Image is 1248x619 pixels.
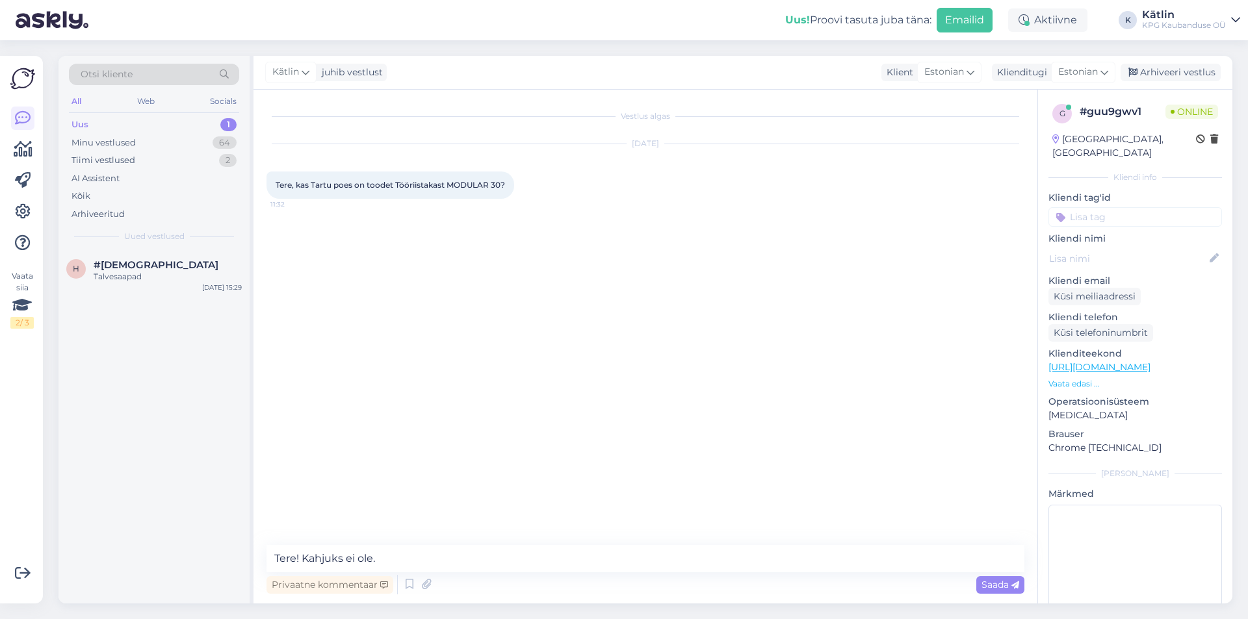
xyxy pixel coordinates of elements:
input: Lisa tag [1048,207,1222,227]
div: Talvesaapad [94,271,242,283]
div: [DATE] [266,138,1024,149]
div: juhib vestlust [317,66,383,79]
a: KätlinKPG Kaubanduse OÜ [1142,10,1240,31]
div: 64 [213,136,237,149]
div: Klient [881,66,913,79]
span: Estonian [1058,65,1098,79]
div: 2 [219,154,237,167]
span: Otsi kliente [81,68,133,81]
div: Privaatne kommentaar [266,576,393,594]
div: AI Assistent [71,172,120,185]
img: Askly Logo [10,66,35,91]
div: Küsi meiliaadressi [1048,288,1141,305]
div: Kõik [71,190,90,203]
div: Socials [207,93,239,110]
span: h [73,264,79,273]
div: Kliendi info [1048,171,1222,183]
p: Kliendi tag'id [1048,191,1222,205]
div: Kätlin [1142,10,1226,20]
span: Online [1165,105,1218,119]
div: Web [135,93,157,110]
div: Aktiivne [1008,8,1087,32]
div: Arhiveeritud [71,208,125,221]
span: Saada [981,579,1019,590]
div: Arhiveeri vestlus [1121,64,1221,81]
div: Minu vestlused [71,136,136,149]
p: Märkmed [1048,487,1222,501]
div: Tiimi vestlused [71,154,135,167]
div: # guu9gwv1 [1080,104,1165,120]
p: Brauser [1048,427,1222,441]
div: KPG Kaubanduse OÜ [1142,20,1226,31]
textarea: Tere! Kahjuks ei ole. [266,545,1024,572]
div: [DATE] 15:29 [202,283,242,292]
div: Küsi telefoninumbrit [1048,324,1153,342]
p: Kliendi email [1048,274,1222,288]
div: K [1119,11,1137,29]
span: Uued vestlused [124,231,185,242]
span: 11:32 [270,199,319,209]
div: Vestlus algas [266,110,1024,122]
p: Vaata edasi ... [1048,378,1222,390]
div: Klienditugi [992,66,1047,79]
p: Chrome [TECHNICAL_ID] [1048,441,1222,455]
p: Operatsioonisüsteem [1048,395,1222,409]
div: Uus [71,118,88,131]
p: [MEDICAL_DATA] [1048,409,1222,422]
a: [URL][DOMAIN_NAME] [1048,361,1150,373]
b: Uus! [785,14,810,26]
div: 1 [220,118,237,131]
div: Proovi tasuta juba täna: [785,12,931,28]
p: Kliendi nimi [1048,232,1222,246]
button: Emailid [937,8,993,32]
span: #hzroamlu [94,259,218,271]
div: Vaata siia [10,270,34,329]
div: 2 / 3 [10,317,34,329]
p: Klienditeekond [1048,347,1222,360]
div: All [69,93,84,110]
span: Tere, kas Tartu poes on toodet Tööriistakast MODULAR 30? [276,180,505,190]
p: Kliendi telefon [1048,310,1222,324]
span: Kätlin [272,65,299,79]
input: Lisa nimi [1049,251,1207,266]
div: [GEOGRAPHIC_DATA], [GEOGRAPHIC_DATA] [1052,133,1196,160]
span: g [1059,108,1065,118]
span: Estonian [924,65,964,79]
div: [PERSON_NAME] [1048,468,1222,479]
